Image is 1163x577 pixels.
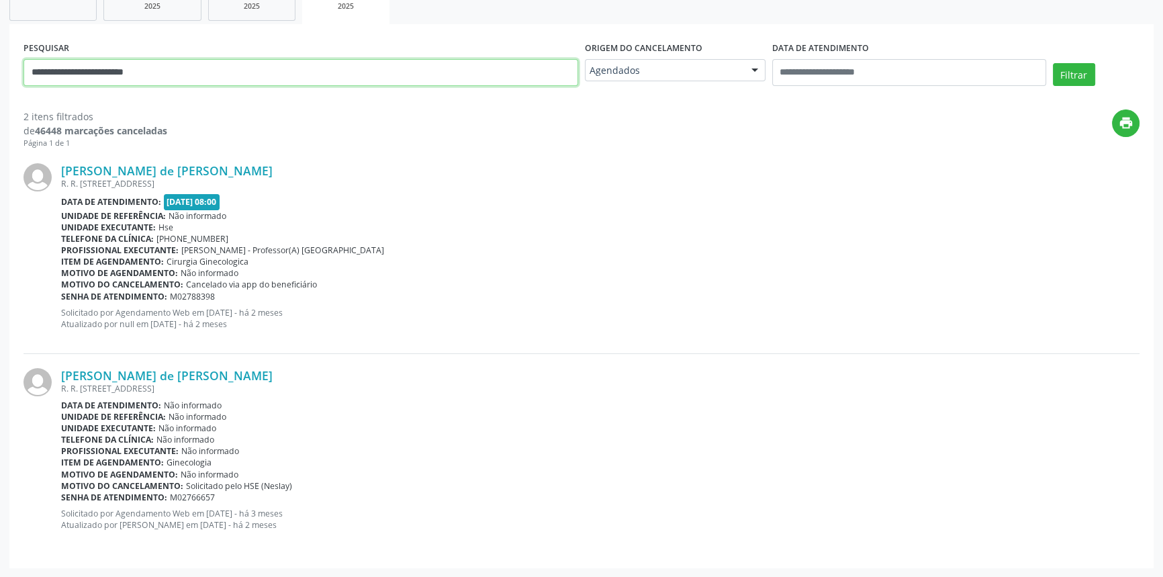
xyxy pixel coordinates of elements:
b: Motivo de agendamento: [61,267,178,279]
div: 2 itens filtrados [24,109,167,124]
strong: 46448 marcações canceladas [35,124,167,137]
b: Data de atendimento: [61,196,161,208]
span: Não informado [156,434,214,445]
b: Profissional executante: [61,245,179,256]
span: [DATE] 08:00 [164,194,220,210]
button: Filtrar [1053,63,1095,86]
a: [PERSON_NAME] de [PERSON_NAME] [61,163,273,178]
span: Agendados [590,64,738,77]
span: Não informado [181,445,239,457]
img: img [24,368,52,396]
span: Solicitado pelo HSE (Neslay) [186,480,292,492]
label: DATA DE ATENDIMENTO [772,38,869,59]
span: Não informado [181,469,238,480]
b: Motivo de agendamento: [61,469,178,480]
p: Solicitado por Agendamento Web em [DATE] - há 2 meses Atualizado por null em [DATE] - há 2 meses [61,307,1139,330]
b: Unidade de referência: [61,210,166,222]
b: Motivo do cancelamento: [61,480,183,492]
label: PESQUISAR [24,38,69,59]
div: 2025 [312,1,380,11]
i: print [1119,116,1133,130]
div: de [24,124,167,138]
b: Data de atendimento: [61,400,161,411]
b: Item de agendamento: [61,457,164,468]
div: 2025 [218,1,285,11]
p: Solicitado por Agendamento Web em [DATE] - há 3 meses Atualizado por [PERSON_NAME] em [DATE] - há... [61,508,1139,531]
span: Não informado [158,423,216,434]
b: Item de agendamento: [61,256,164,267]
span: M02788398 [170,291,215,302]
span: Cirurgia Ginecologica [167,256,248,267]
div: Página 1 de 1 [24,138,167,149]
span: Não informado [164,400,222,411]
span: Ginecologia [167,457,212,468]
span: M02766657 [170,492,215,503]
label: Origem do cancelamento [585,38,702,59]
span: Hse [158,222,173,233]
span: Cancelado via app do beneficiário [186,279,317,290]
div: 2025 [113,1,191,11]
b: Unidade de referência: [61,411,166,423]
button: print [1112,109,1139,137]
b: Profissional executante: [61,445,179,457]
div: R. R. [STREET_ADDRESS] [61,383,1139,394]
span: Não informado [181,267,238,279]
span: Não informado [169,210,226,222]
b: Senha de atendimento: [61,492,167,503]
b: Telefone da clínica: [61,434,154,445]
span: Não informado [169,411,226,423]
b: Motivo do cancelamento: [61,279,183,290]
div: R. R. [STREET_ADDRESS] [61,178,1139,189]
b: Unidade executante: [61,423,156,434]
b: Senha de atendimento: [61,291,167,302]
img: img [24,163,52,191]
a: [PERSON_NAME] de [PERSON_NAME] [61,368,273,383]
b: Telefone da clínica: [61,233,154,245]
span: [PHONE_NUMBER] [156,233,228,245]
span: [PERSON_NAME] - Professor(A) [GEOGRAPHIC_DATA] [181,245,384,256]
b: Unidade executante: [61,222,156,233]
